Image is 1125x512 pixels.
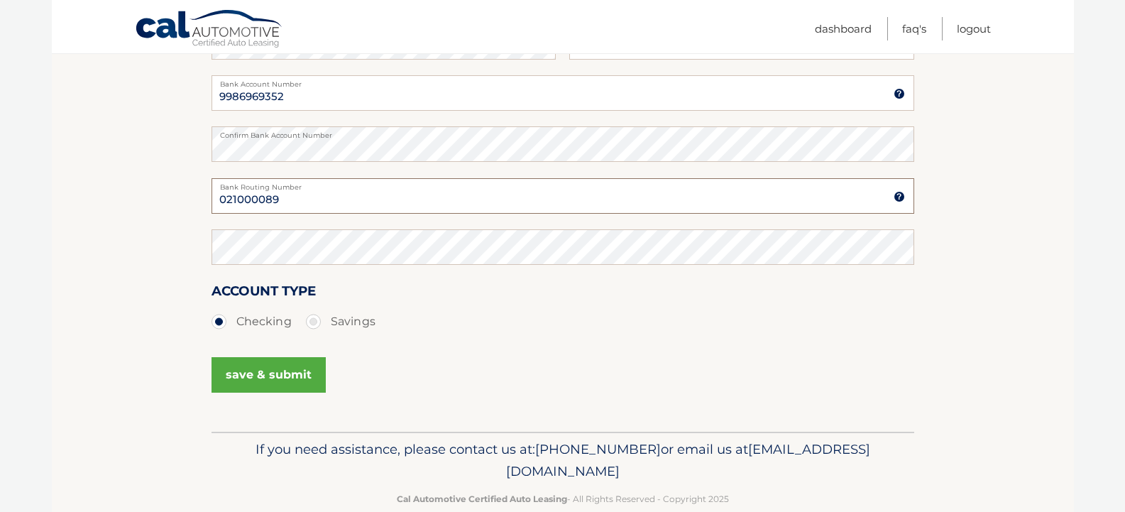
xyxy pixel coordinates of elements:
[535,441,661,457] span: [PHONE_NUMBER]
[957,17,991,40] a: Logout
[221,438,905,484] p: If you need assistance, please contact us at: or email us at
[212,75,914,111] input: Bank Account Number
[894,88,905,99] img: tooltip.svg
[212,178,914,190] label: Bank Routing Number
[221,491,905,506] p: - All Rights Reserved - Copyright 2025
[212,307,292,336] label: Checking
[212,75,914,87] label: Bank Account Number
[815,17,872,40] a: Dashboard
[212,280,316,307] label: Account Type
[306,307,375,336] label: Savings
[397,494,567,504] strong: Cal Automotive Certified Auto Leasing
[894,191,905,202] img: tooltip.svg
[212,178,914,214] input: Bank Routing Number
[902,17,926,40] a: FAQ's
[212,357,326,393] button: save & submit
[135,9,284,50] a: Cal Automotive
[212,126,914,138] label: Confirm Bank Account Number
